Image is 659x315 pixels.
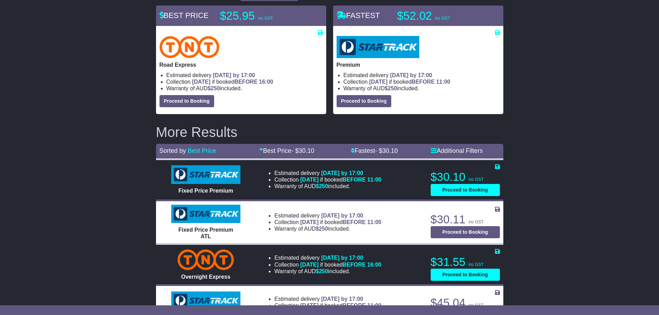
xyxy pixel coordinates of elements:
li: Estimated delivery [274,254,381,261]
img: TNT Domestic: Overnight Express [177,249,234,270]
span: inc GST [469,262,484,267]
span: [DATE] by 17:00 [321,255,363,261]
span: [DATE] [300,177,319,183]
span: inc GST [469,177,484,182]
p: $30.11 [431,213,500,226]
span: [DATE] by 17:00 [390,72,432,78]
span: [DATE] by 17:00 [213,72,255,78]
p: $45.04 [431,296,500,310]
a: Best Price [188,147,216,154]
span: if booked [300,219,381,225]
li: Estimated delivery [344,72,500,78]
p: $30.10 [431,170,500,184]
span: inc GST [469,220,484,224]
span: 250 [319,226,328,232]
span: [DATE] [300,303,319,308]
img: StarTrack: Fixed Price Premium [171,165,240,184]
span: [DATE] [300,262,319,268]
span: [DATE] [192,79,210,85]
p: $31.55 [431,255,500,269]
span: if booked [369,79,450,85]
li: Warranty of AUD included. [344,85,500,92]
button: Proceed to Booking [431,269,500,281]
li: Collection [274,176,381,183]
span: - $ [291,147,314,154]
li: Warranty of AUD included. [274,225,381,232]
li: Warranty of AUD included. [274,183,381,189]
li: Warranty of AUD included. [166,85,323,92]
span: BEST PRICE [159,11,209,20]
span: 11:00 [367,303,382,308]
span: inc GST [469,303,484,308]
span: 30.10 [299,147,314,154]
img: StarTrack: Fixed Price Premium ATL [171,205,240,223]
img: StarTrack: Premium [337,36,419,58]
li: Estimated delivery [274,296,381,302]
span: $ [316,183,328,189]
button: Proceed to Booking [159,95,214,107]
a: Best Price- $30.10 [259,147,314,154]
span: BEFORE [342,177,366,183]
li: Warranty of AUD included. [274,268,381,275]
a: Additional Filters [431,147,483,154]
span: [DATE] by 17:00 [321,296,363,302]
span: 250 [211,85,220,91]
span: 11:00 [436,79,450,85]
p: $25.95 [220,9,306,23]
span: 16:00 [367,262,382,268]
span: BEFORE [342,303,366,308]
span: 30.10 [382,147,398,154]
p: $52.02 [397,9,484,23]
li: Estimated delivery [274,212,381,219]
li: Collection [274,219,381,225]
span: inc GST [435,16,450,21]
span: Overnight Express [181,274,230,280]
span: [DATE] [300,219,319,225]
span: 250 [319,268,328,274]
span: - $ [375,147,398,154]
span: Sorted by [159,147,186,154]
span: $ [316,268,328,274]
span: if booked [300,303,381,308]
li: Estimated delivery [274,170,381,176]
span: BEFORE [235,79,258,85]
p: Premium [337,62,500,68]
span: Fixed Price Premium ATL [179,227,233,239]
span: if booked [300,262,381,268]
img: StarTrack: Express ATL [171,291,240,310]
span: [DATE] [369,79,387,85]
span: 11:00 [367,177,382,183]
span: if booked [192,79,273,85]
a: Fastest- $30.10 [351,147,398,154]
button: Proceed to Booking [337,95,391,107]
li: Collection [274,261,381,268]
li: Collection [344,78,500,85]
span: BEFORE [412,79,435,85]
span: $ [316,226,328,232]
span: 250 [319,183,328,189]
span: [DATE] by 17:00 [321,213,363,219]
span: 250 [388,85,397,91]
p: Road Express [159,62,323,68]
button: Proceed to Booking [431,184,500,196]
span: 11:00 [367,219,382,225]
span: if booked [300,177,381,183]
img: TNT Domestic: Road Express [159,36,220,58]
span: [DATE] by 17:00 [321,170,363,176]
h2: More Results [156,124,503,140]
span: BEFORE [342,219,366,225]
li: Collection [274,302,381,309]
span: $ [385,85,397,91]
span: inc GST [258,16,273,21]
span: 16:00 [259,79,273,85]
span: BEFORE [342,262,366,268]
li: Estimated delivery [166,72,323,78]
li: Collection [166,78,323,85]
span: FASTEST [337,11,380,20]
span: $ [208,85,220,91]
button: Proceed to Booking [431,226,500,238]
span: Fixed Price Premium [179,188,233,194]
